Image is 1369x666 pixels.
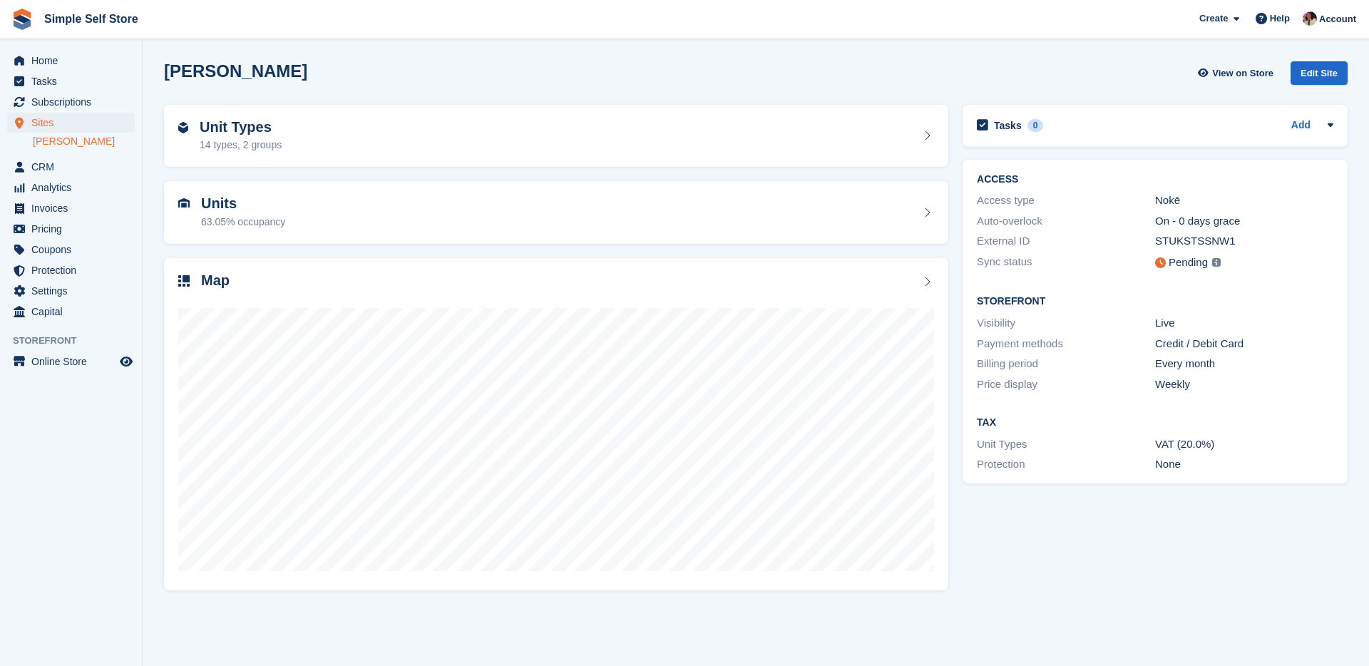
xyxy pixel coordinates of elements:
span: Help [1270,11,1290,26]
a: View on Store [1196,61,1279,85]
a: menu [7,198,135,218]
span: View on Store [1212,66,1273,81]
span: Coupons [31,240,117,260]
a: [PERSON_NAME] [33,135,135,148]
div: On - 0 days grace [1155,213,1333,230]
img: Scott McCutcheon [1303,11,1317,26]
span: Analytics [31,178,117,198]
div: Protection [977,456,1155,473]
a: menu [7,302,135,322]
span: Settings [31,281,117,301]
a: Edit Site [1291,61,1348,91]
a: Add [1291,118,1311,134]
h2: [PERSON_NAME] [164,61,307,81]
a: Units 63.05% occupancy [164,181,948,244]
h2: Storefront [977,296,1333,307]
span: Invoices [31,198,117,218]
div: Nokē [1155,193,1333,209]
h2: ACCESS [977,174,1333,185]
a: Unit Types 14 types, 2 groups [164,105,948,168]
img: stora-icon-8386f47178a22dfd0bd8f6a31ec36ba5ce8667c1dd55bd0f319d3a0aa187defe.svg [11,9,33,30]
img: map-icn-33ee37083ee616e46c38cad1a60f524a97daa1e2b2c8c0bc3eb3415660979fc1.svg [178,275,190,287]
a: menu [7,157,135,177]
div: Live [1155,315,1333,332]
a: menu [7,92,135,112]
a: menu [7,51,135,71]
div: 0 [1027,119,1044,132]
div: Weekly [1155,376,1333,393]
img: icon-info-grey-7440780725fd019a000dd9b08b2336e03edf1995a4989e88bcd33f0948082b44.svg [1212,258,1221,267]
span: CRM [31,157,117,177]
span: Sites [31,113,117,133]
span: Pricing [31,219,117,239]
h2: Tasks [994,119,1022,132]
div: Payment methods [977,336,1155,352]
div: Price display [977,376,1155,393]
h2: Map [201,272,230,289]
a: menu [7,71,135,91]
div: Unit Types [977,436,1155,453]
a: Preview store [118,353,135,370]
div: Edit Site [1291,61,1348,85]
div: Visibility [977,315,1155,332]
div: External ID [977,233,1155,250]
a: menu [7,260,135,280]
span: Account [1319,12,1356,26]
h2: Units [201,195,285,212]
img: unit-type-icn-2b2737a686de81e16bb02015468b77c625bbabd49415b5ef34ead5e3b44a266d.svg [178,122,188,133]
img: unit-icn-7be61d7bf1b0ce9d3e12c5938cc71ed9869f7b940bace4675aadf7bd6d80202e.svg [178,198,190,208]
a: menu [7,240,135,260]
a: menu [7,281,135,301]
span: Subscriptions [31,92,117,112]
span: Storefront [13,334,142,348]
a: menu [7,219,135,239]
a: Map [164,258,948,591]
div: STUKSTSSNW1 [1155,233,1333,250]
span: Online Store [31,352,117,372]
a: menu [7,352,135,372]
span: Protection [31,260,117,280]
div: 63.05% occupancy [201,215,285,230]
div: Sync status [977,254,1155,272]
div: Billing period [977,356,1155,372]
div: Auto-overlock [977,213,1155,230]
h2: Unit Types [200,119,282,135]
a: menu [7,113,135,133]
div: Credit / Debit Card [1155,336,1333,352]
div: Every month [1155,356,1333,372]
div: 14 types, 2 groups [200,138,282,153]
span: Capital [31,302,117,322]
div: None [1155,456,1333,473]
span: Tasks [31,71,117,91]
div: Pending [1169,255,1208,271]
a: menu [7,178,135,198]
a: Simple Self Store [39,7,144,31]
span: Home [31,51,117,71]
h2: Tax [977,417,1333,429]
div: Access type [977,193,1155,209]
span: Create [1199,11,1228,26]
div: VAT (20.0%) [1155,436,1333,453]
